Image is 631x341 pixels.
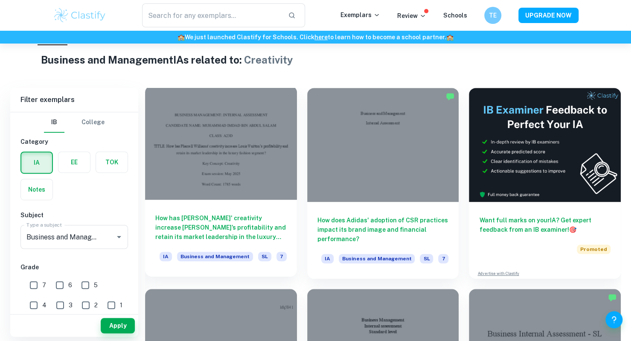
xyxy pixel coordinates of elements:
h6: Grade [20,262,128,272]
button: Notes [21,179,52,200]
img: Marked [608,293,616,302]
img: Marked [446,92,454,101]
h6: Subject [20,210,128,220]
span: Business and Management [339,254,415,263]
a: How has [PERSON_NAME]' creativity increase [PERSON_NAME]’s profitability and retain its market le... [145,88,297,279]
p: Exemplars [340,10,380,20]
button: EE [58,152,90,172]
span: 4 [42,300,47,310]
a: here [314,34,328,41]
span: 7 [42,280,46,290]
h1: Business and Management IAs related to: [41,52,590,67]
a: Schools [443,12,467,19]
span: 7 [276,252,287,261]
span: Business and Management [177,252,253,261]
span: 2 [94,300,98,310]
button: Help and Feedback [605,311,622,328]
img: Thumbnail [469,88,621,202]
span: IA [321,254,334,263]
span: 7 [438,254,448,263]
span: Promoted [577,245,611,254]
h6: How has [PERSON_NAME]' creativity increase [PERSON_NAME]’s profitability and retain its market le... [155,213,287,242]
span: 🏫 [446,34,454,41]
button: TOK [96,152,128,172]
button: College [81,112,105,133]
span: IA [160,252,172,261]
h6: TE [488,11,497,20]
h6: How does Adidas' adoption of CSR practices impact its brand image and financial performance? [317,216,449,244]
h6: We just launched Clastify for Schools. Click to learn how to become a school partner. [2,32,629,42]
h6: Want full marks on your IA ? Get expert feedback from an IB examiner! [479,216,611,234]
p: Review [397,11,426,20]
h6: Filter exemplars [10,88,138,112]
span: 5 [94,280,98,290]
a: Want full marks on yourIA? Get expert feedback from an IB examiner!PromotedAdvertise with Clastify [469,88,621,279]
span: 6 [68,280,72,290]
h6: Category [20,137,128,146]
span: SL [420,254,433,263]
a: How does Adidas' adoption of CSR practices impact its brand image and financial performance?IABus... [307,88,459,279]
button: Open [113,231,125,243]
button: Apply [101,318,135,333]
a: Advertise with Clastify [477,271,519,277]
div: Filter type choice [44,112,105,133]
span: 3 [69,300,73,310]
button: IB [44,112,64,133]
img: Clastify logo [53,7,107,24]
span: 1 [120,300,122,310]
button: IA [21,152,52,173]
button: TE [484,7,501,24]
span: 🏫 [177,34,185,41]
span: SL [258,252,271,261]
button: UPGRADE NOW [518,8,579,23]
span: 🎯 [569,226,576,233]
label: Type a subject [26,221,62,228]
input: Search for any exemplars... [142,3,282,27]
span: Creativity [244,54,293,66]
